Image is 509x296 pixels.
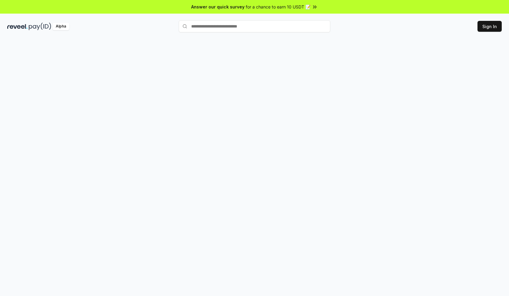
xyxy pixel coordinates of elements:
[52,23,69,30] div: Alpha
[191,4,245,10] span: Answer our quick survey
[29,23,51,30] img: pay_id
[246,4,311,10] span: for a chance to earn 10 USDT 📝
[477,21,502,32] button: Sign In
[7,23,28,30] img: reveel_dark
